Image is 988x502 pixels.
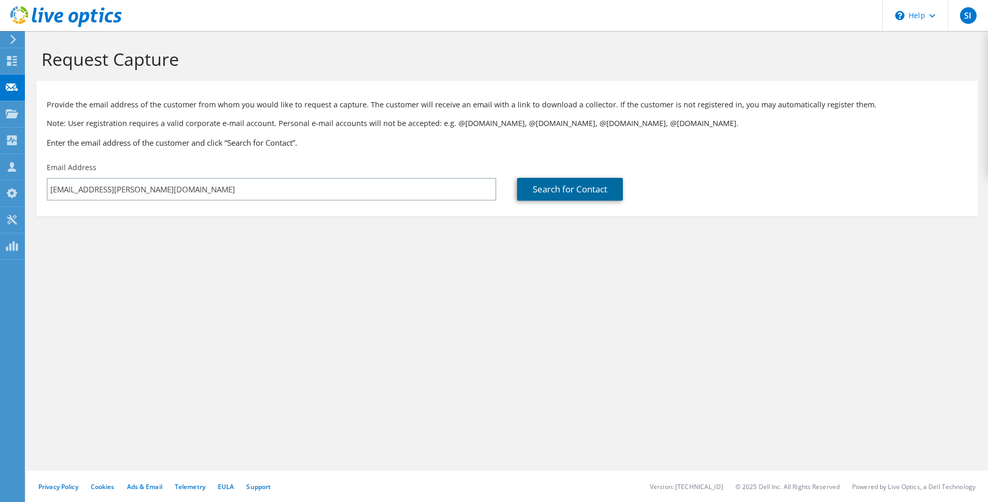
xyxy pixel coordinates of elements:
[91,482,115,491] a: Cookies
[218,482,234,491] a: EULA
[47,118,967,129] p: Note: User registration requires a valid corporate e-mail account. Personal e-mail accounts will ...
[47,99,967,110] p: Provide the email address of the customer from whom you would like to request a capture. The cust...
[517,178,623,201] a: Search for Contact
[175,482,205,491] a: Telemetry
[960,7,977,24] span: SI
[895,11,904,20] svg: \n
[47,137,967,148] h3: Enter the email address of the customer and click “Search for Contact”.
[246,482,271,491] a: Support
[735,482,840,491] li: © 2025 Dell Inc. All Rights Reserved
[650,482,723,491] li: Version: [TECHNICAL_ID]
[38,482,78,491] a: Privacy Policy
[47,162,96,173] label: Email Address
[127,482,162,491] a: Ads & Email
[852,482,976,491] li: Powered by Live Optics, a Dell Technology
[41,48,967,70] h1: Request Capture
